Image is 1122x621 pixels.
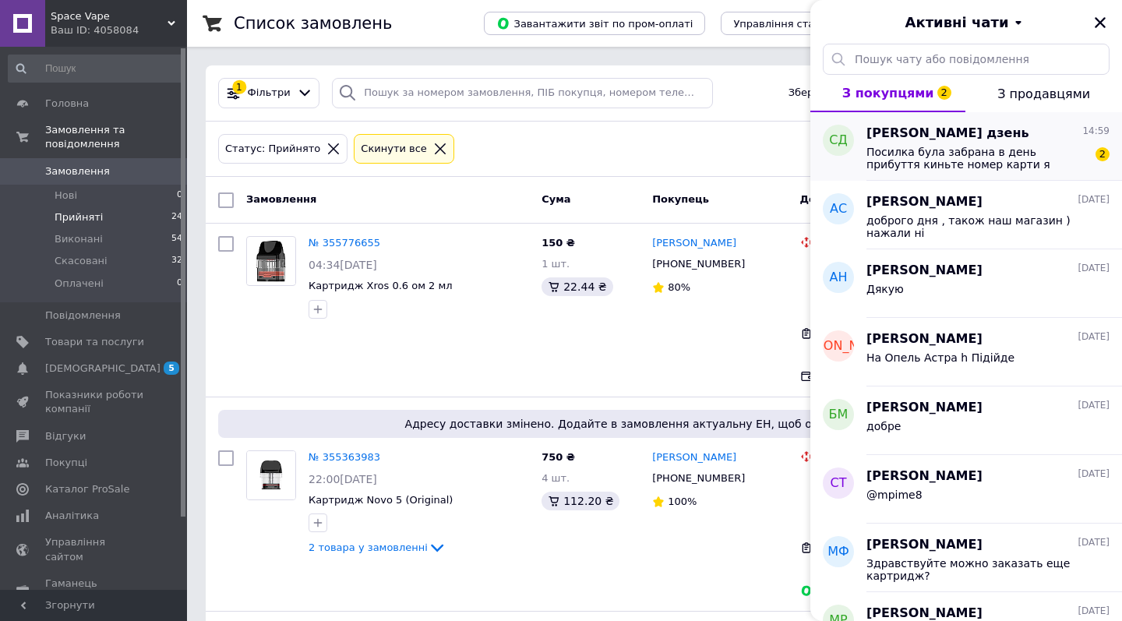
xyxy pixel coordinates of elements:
[866,536,983,554] span: [PERSON_NAME]
[332,78,713,108] input: Пошук за номером замовлення, ПІБ покупця, номером телефону, Email, номером накладної
[309,237,380,249] a: № 355776655
[542,451,575,463] span: 750 ₴
[1078,536,1110,549] span: [DATE]
[45,482,129,496] span: Каталог ProSale
[668,496,697,507] span: 100%
[177,277,182,291] span: 0
[810,249,1122,318] button: ан[PERSON_NAME][DATE]Дякую
[866,262,983,280] span: [PERSON_NAME]
[866,283,904,295] span: Дякую
[866,330,983,348] span: [PERSON_NAME]
[51,9,168,23] span: Space Vape
[45,456,87,470] span: Покупці
[866,399,983,417] span: [PERSON_NAME]
[789,86,894,101] span: Збережені фільтри:
[866,125,1029,143] span: [PERSON_NAME] дзень
[866,557,1088,582] span: Здравствуйте можно заказать еще картридж?
[810,455,1122,524] button: СТ[PERSON_NAME][DATE]@mpime8
[649,254,748,274] div: [PHONE_NUMBER]
[542,258,570,270] span: 1 шт.
[164,362,179,375] span: 5
[542,277,612,296] div: 22.44 ₴
[1078,399,1110,412] span: [DATE]
[234,14,392,33] h1: Список замовлень
[823,44,1110,75] input: Пошук чату або повідомлення
[1096,147,1110,161] span: 2
[248,86,291,101] span: Фільтри
[997,86,1090,101] span: З продавцями
[1078,605,1110,618] span: [DATE]
[652,236,736,251] a: [PERSON_NAME]
[1078,468,1110,481] span: [DATE]
[45,164,110,178] span: Замовлення
[309,451,380,463] a: № 355363983
[247,451,295,499] img: Фото товару
[45,577,144,605] span: Гаманець компанії
[866,214,1088,239] span: доброго дня , також наш магазин ) нажали ні
[309,280,453,291] a: Картридж Xros 0.6 ом 2 мл
[1078,262,1110,275] span: [DATE]
[55,232,103,246] span: Виконані
[830,269,848,287] span: ан
[652,193,709,205] span: Покупець
[45,123,187,151] span: Замовлення та повідомлення
[55,254,108,268] span: Скасовані
[232,80,246,94] div: 1
[542,237,575,249] span: 150 ₴
[787,337,891,355] span: [PERSON_NAME]
[309,259,377,271] span: 04:34[DATE]
[45,509,99,523] span: Аналітика
[827,543,849,561] span: МФ
[45,309,121,323] span: Повідомлення
[542,193,570,205] span: Cума
[171,232,182,246] span: 54
[358,141,430,157] div: Cкинути все
[309,494,453,506] a: Картридж Novo 5 (Original)
[905,12,1008,33] span: Активні чати
[937,86,951,100] span: 2
[222,141,323,157] div: Статус: Прийнято
[829,406,849,424] span: БМ
[496,16,693,30] span: Завантажити звіт по пром-оплаті
[246,193,316,205] span: Замовлення
[831,475,847,492] span: СТ
[1091,13,1110,32] button: Закрити
[171,210,182,224] span: 24
[733,18,852,30] span: Управління статусами
[55,210,103,224] span: Прийняті
[965,75,1122,112] button: З продавцями
[171,254,182,268] span: 32
[829,132,848,150] span: Сд
[484,12,705,35] button: Завантажити звіт по пром-оплаті
[45,97,89,111] span: Головна
[810,318,1122,386] button: [PERSON_NAME][PERSON_NAME][DATE]На Опель Астра h Підійде
[800,193,916,205] span: Доставка та оплата
[810,75,965,112] button: З покупцями2
[45,362,161,376] span: [DEMOGRAPHIC_DATA]
[866,420,901,432] span: добре
[309,542,428,553] span: 2 товара у замовленні
[652,450,736,465] a: [PERSON_NAME]
[45,429,86,443] span: Відгуки
[309,542,446,553] a: 2 товара у замовленні
[810,524,1122,592] button: МФ[PERSON_NAME][DATE]Здравствуйте можно заказать еще картридж?
[721,12,865,35] button: Управління статусами
[866,193,983,211] span: [PERSON_NAME]
[866,351,1014,364] span: На Опель Астра h Підійде
[1082,125,1110,138] span: 14:59
[854,12,1078,33] button: Активні чати
[866,146,1088,171] span: Посилка була забрана в день прибуття киньте номер карти я перекину кошти
[55,277,104,291] span: Оплачені
[51,23,187,37] div: Ваш ID: 4058084
[810,112,1122,181] button: Сд[PERSON_NAME] дзень14:59Посилка була забрана в день прибуття киньте номер карти я перекину кошти2
[1078,193,1110,206] span: [DATE]
[668,281,690,293] span: 80%
[8,55,184,83] input: Пошук
[649,468,748,489] div: [PHONE_NUMBER]
[45,335,144,349] span: Товари та послуги
[247,238,295,284] img: Фото товару
[55,189,77,203] span: Нові
[866,489,923,501] span: @mpime8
